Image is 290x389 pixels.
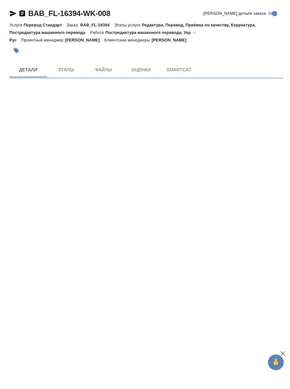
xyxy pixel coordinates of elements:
button: Скопировать ссылку [19,10,26,17]
p: Перевод Стандарт [24,23,67,27]
button: Добавить тэг [9,44,23,57]
span: Этапы [51,66,81,74]
button: 🙏 [268,354,284,370]
p: [PERSON_NAME] [65,38,105,42]
button: Скопировать ссылку для ЯМессенджера [9,10,17,17]
p: BAB_FL-16394 [80,23,114,27]
span: Файлы [89,66,119,74]
p: Этапы услуги [114,23,142,27]
p: Клиентские менеджеры [105,38,152,42]
span: Оценки [126,66,156,74]
span: SmartCat [164,66,194,74]
p: Работа [90,30,105,35]
p: Услуга [9,23,24,27]
p: Заказ: [67,23,80,27]
span: Детали [13,66,43,74]
span: [PERSON_NAME] детали заказа [203,10,266,17]
a: BAB_FL-16394-WK-008 [28,9,110,18]
p: Проектный менеджер [21,38,65,42]
p: [PERSON_NAME] [152,38,191,42]
span: 🙏 [271,356,281,369]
